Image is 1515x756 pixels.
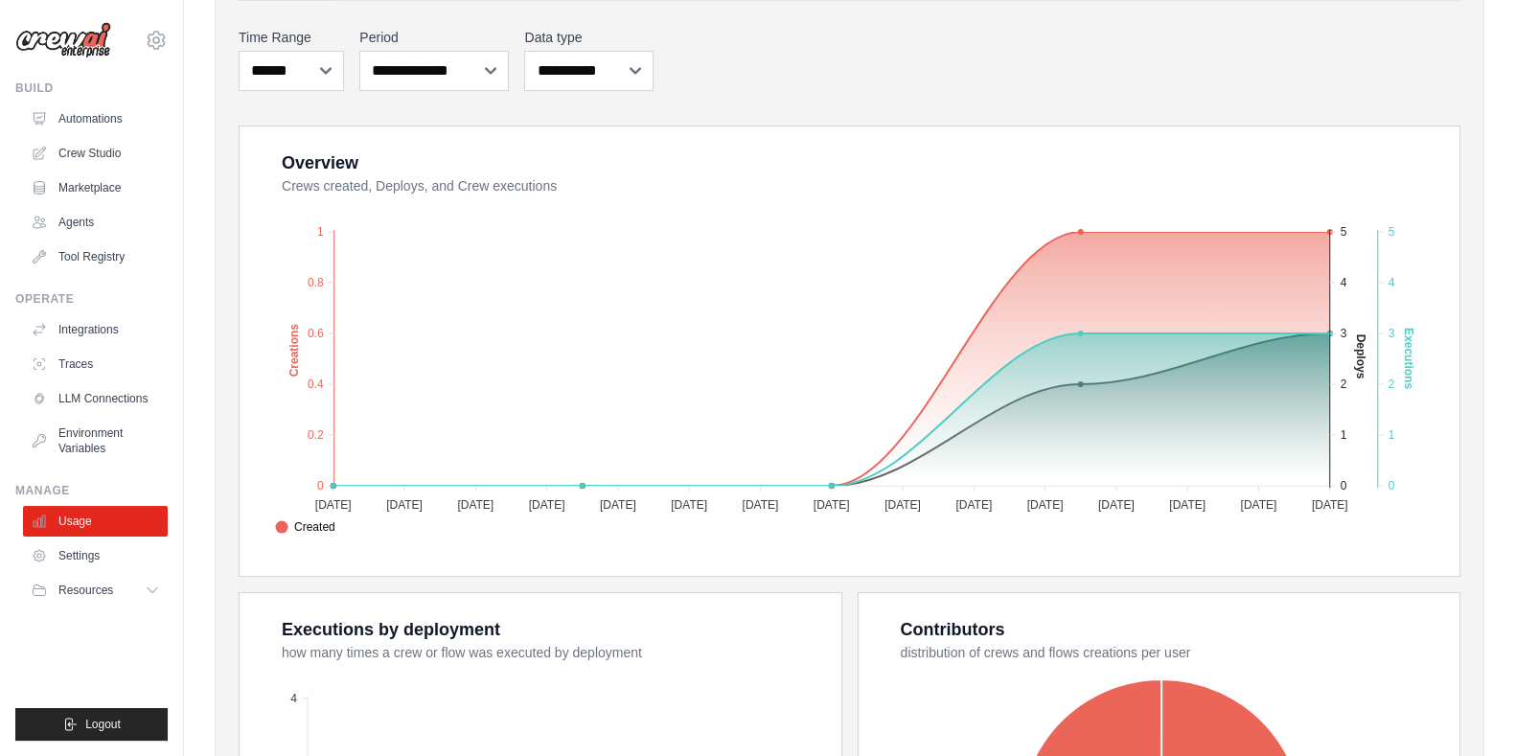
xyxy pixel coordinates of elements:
tspan: 0.2 [308,427,324,441]
div: Contributors [901,616,1005,643]
div: Build [15,80,168,96]
button: Logout [15,708,168,741]
tspan: [DATE] [742,498,778,512]
a: Tool Registry [23,241,168,272]
a: Traces [23,349,168,379]
tspan: [DATE] [1027,498,1064,512]
button: Resources [23,575,168,606]
a: Environment Variables [23,418,168,464]
div: Executions by deployment [282,616,500,643]
tspan: 0 [1341,478,1347,492]
tspan: 2 [1341,377,1347,390]
label: Data type [524,28,653,47]
a: Usage [23,506,168,537]
tspan: 3 [1389,326,1395,339]
tspan: 0.8 [308,275,324,288]
a: Integrations [23,314,168,345]
tspan: [DATE] [884,498,921,512]
text: Executions [1402,328,1415,389]
img: Logo [15,22,111,58]
tspan: 1 [317,224,324,238]
div: Operate [15,291,168,307]
tspan: 4 [1341,275,1347,288]
tspan: [DATE] [1240,498,1276,512]
text: Deploys [1353,333,1366,378]
tspan: [DATE] [955,498,992,512]
span: Logout [85,717,121,732]
tspan: 1 [1341,427,1347,441]
tspan: [DATE] [814,498,850,512]
tspan: [DATE] [315,498,352,512]
span: Resources [58,583,113,598]
a: Marketplace [23,172,168,203]
tspan: 1 [1389,427,1395,441]
tspan: 0 [317,478,324,492]
tspan: [DATE] [600,498,636,512]
tspan: [DATE] [1169,498,1205,512]
tspan: 2 [1389,377,1395,390]
dt: distribution of crews and flows creations per user [901,643,1437,662]
dt: how many times a crew or flow was executed by deployment [282,643,818,662]
a: Agents [23,207,168,238]
tspan: [DATE] [529,498,565,512]
a: Automations [23,103,168,134]
dt: Crews created, Deploys, and Crew executions [282,176,1436,195]
tspan: [DATE] [457,498,494,512]
a: Crew Studio [23,138,168,169]
tspan: 4 [290,691,297,704]
tspan: 3 [1341,326,1347,339]
tspan: [DATE] [1098,498,1135,512]
tspan: 0.6 [308,326,324,339]
tspan: 5 [1341,224,1347,238]
text: Creations [287,323,301,377]
span: Created [275,518,335,536]
label: Time Range [239,28,344,47]
tspan: [DATE] [1312,498,1348,512]
div: Manage [15,483,168,498]
tspan: [DATE] [671,498,707,512]
tspan: 0 [1389,478,1395,492]
div: Overview [282,149,358,176]
a: LLM Connections [23,383,168,414]
tspan: 0.4 [308,377,324,390]
tspan: 5 [1389,224,1395,238]
label: Period [359,28,509,47]
tspan: [DATE] [386,498,423,512]
tspan: 4 [1389,275,1395,288]
a: Settings [23,540,168,571]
